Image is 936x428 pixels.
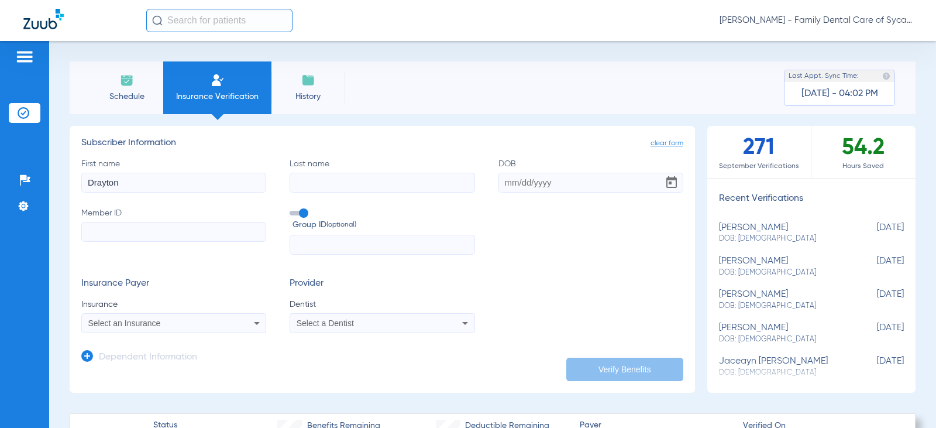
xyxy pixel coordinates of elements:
[719,222,845,244] div: [PERSON_NAME]
[707,160,811,172] span: September Verifications
[301,73,315,87] img: History
[81,138,683,149] h3: Subscriber Information
[15,50,34,64] img: hamburger-icon
[498,158,683,193] label: DOB
[660,171,683,194] button: Open calendar
[719,234,845,244] span: DOB: [DEMOGRAPHIC_DATA]
[81,158,266,193] label: First name
[845,256,904,278] span: [DATE]
[23,9,64,29] img: Zuub Logo
[845,323,904,344] span: [DATE]
[81,278,266,290] h3: Insurance Payer
[81,173,266,193] input: First name
[789,70,859,82] span: Last Appt. Sync Time:
[845,289,904,311] span: [DATE]
[882,72,890,80] img: last sync help info
[719,256,845,278] div: [PERSON_NAME]
[801,88,878,100] span: [DATE] - 04:02 PM
[99,352,197,364] h3: Dependent Information
[292,219,474,231] span: Group ID
[707,126,811,178] div: 271
[81,299,266,310] span: Insurance
[88,319,161,328] span: Select an Insurance
[290,158,474,193] label: Last name
[719,334,845,345] span: DOB: [DEMOGRAPHIC_DATA]
[146,9,292,32] input: Search for patients
[120,73,134,87] img: Schedule
[845,222,904,244] span: [DATE]
[719,323,845,344] div: [PERSON_NAME]
[719,356,845,378] div: jaceayn [PERSON_NAME]
[290,173,474,193] input: Last name
[81,222,266,242] input: Member ID
[81,207,266,255] label: Member ID
[811,160,916,172] span: Hours Saved
[498,173,683,193] input: DOBOpen calendar
[326,219,356,231] small: (optional)
[566,358,683,381] button: Verify Benefits
[707,193,916,205] h3: Recent Verifications
[290,278,474,290] h3: Provider
[719,289,845,311] div: [PERSON_NAME]
[719,268,845,278] span: DOB: [DEMOGRAPHIC_DATA]
[720,15,913,26] span: [PERSON_NAME] - Family Dental Care of Sycamore
[811,126,916,178] div: 54.2
[290,299,474,310] span: Dentist
[280,91,336,102] span: History
[297,319,354,328] span: Select a Dentist
[172,91,263,102] span: Insurance Verification
[99,91,154,102] span: Schedule
[845,356,904,378] span: [DATE]
[152,15,163,26] img: Search Icon
[719,301,845,311] span: DOB: [DEMOGRAPHIC_DATA]
[651,138,683,149] span: clear form
[211,73,225,87] img: Manual Insurance Verification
